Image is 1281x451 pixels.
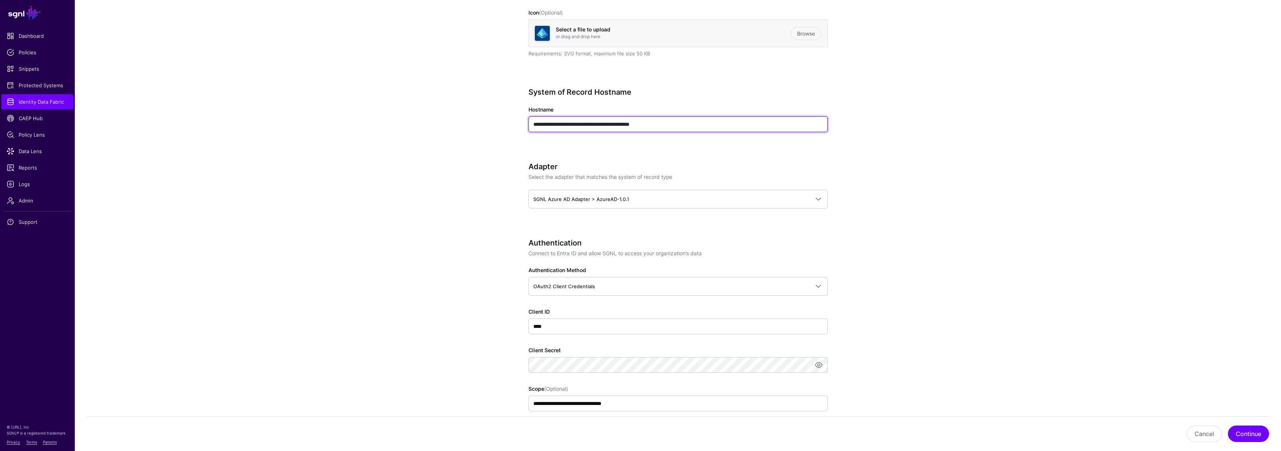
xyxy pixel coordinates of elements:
[528,162,828,171] h3: Adapter
[7,32,68,40] span: Dashboard
[528,50,828,58] div: Requirements: SVG format, maximum file size 50 KB
[1,28,73,43] a: Dashboard
[1,144,73,159] a: Data Lens
[7,424,68,430] p: © [URL], Inc
[1,160,73,175] a: Reports
[7,131,68,138] span: Policy Lens
[535,26,550,41] img: svg+xml;base64,PHN2ZyB3aWR0aD0iNjQiIGhlaWdodD0iNjQiIHZpZXdCb3g9IjAgMCA2NCA2NCIgZmlsbD0ibm9uZSIgeG...
[4,4,70,21] a: SGNL
[528,88,828,97] h3: System of Record Hostname
[7,147,68,155] span: Data Lens
[1,127,73,142] a: Policy Lens
[544,386,568,392] span: (Optional)
[533,196,629,202] span: SGNL Azure AD Adapter > AzureAD-1.0.1
[1,45,73,60] a: Policies
[7,180,68,188] span: Logs
[7,430,68,436] p: SGNL® is a registered trademark
[528,9,563,16] label: Icon
[7,164,68,171] span: Reports
[528,266,586,274] label: Authentication Method
[1,61,73,76] a: Snippets
[528,308,550,316] label: Client ID
[7,218,68,226] span: Support
[1,193,73,208] a: Admin
[528,385,568,393] label: Scope
[528,238,828,247] h3: Authentication
[1,94,73,109] a: Identity Data Fabric
[533,283,595,289] span: OAuth2 Client Credentials
[528,173,828,181] p: Select the adapter that matches the system of record type
[1187,426,1222,442] button: Cancel
[7,440,20,444] a: Privacy
[7,82,68,89] span: Protected Systems
[7,98,68,106] span: Identity Data Fabric
[43,440,57,444] a: Patents
[7,197,68,204] span: Admin
[7,115,68,122] span: CAEP Hub
[528,106,554,113] label: Hostname
[1,111,73,126] a: CAEP Hub
[539,9,563,16] span: (Optional)
[528,249,828,257] p: Connect to Entra ID and allow SGNL to access your organization’s data
[7,65,68,73] span: Snippets
[1,78,73,93] a: Protected Systems
[1,177,73,192] a: Logs
[791,27,821,40] a: Browse
[556,33,791,40] p: or drag and drop here
[7,49,68,56] span: Policies
[26,440,37,444] a: Terms
[528,346,561,354] label: Client Secret
[1228,426,1269,442] button: Continue
[556,27,791,33] h4: Select a file to upload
